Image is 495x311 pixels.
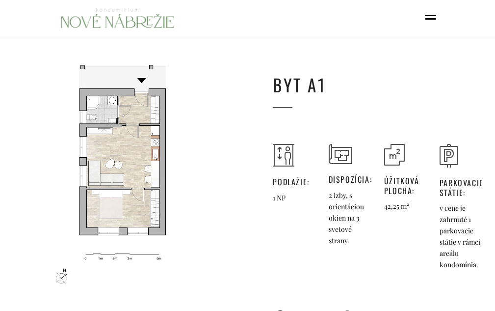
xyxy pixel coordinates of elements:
[384,200,429,212] p: 42,25 m²
[329,175,374,184] span: Dispozícia:
[273,192,309,203] p: 1 NP
[273,74,495,96] h1: Byt A1
[440,202,485,270] p: v cene je zahrnuté 1 parkovacie státie v rámci areálu kondomínia.
[59,6,176,29] img: Mobile Logo
[384,144,405,166] img: c
[440,178,485,197] span: Parkovacie státie:
[440,144,458,168] img: s
[273,177,309,187] span: Podlažie:
[329,190,374,246] p: 2 izby, s orientáciou okien na 3 svetové strany.
[384,176,429,195] span: Úžitková plocha:
[273,144,294,167] img: s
